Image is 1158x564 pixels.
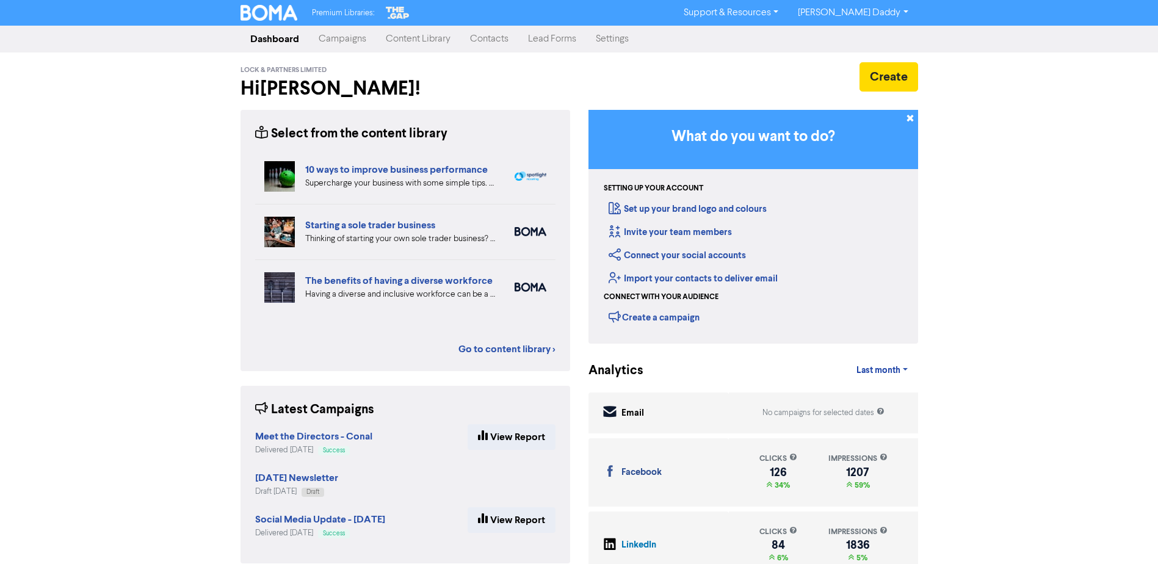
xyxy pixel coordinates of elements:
[847,358,917,383] a: Last month
[255,444,372,456] div: Delivered [DATE]
[674,3,788,23] a: Support & Resources
[607,128,900,146] h3: What do you want to do?
[759,526,797,538] div: clicks
[856,365,900,376] span: Last month
[518,27,586,51] a: Lead Forms
[609,273,778,284] a: Import your contacts to deliver email
[241,5,298,21] img: BOMA Logo
[255,486,338,497] div: Draft [DATE]
[759,540,797,550] div: 84
[828,468,888,477] div: 1207
[586,27,639,51] a: Settings
[828,526,888,538] div: impressions
[604,183,703,194] div: Setting up your account
[241,77,570,100] h2: Hi [PERSON_NAME] !
[305,219,435,231] a: Starting a sole trader business
[376,27,460,51] a: Content Library
[609,308,700,326] div: Create a campaign
[255,472,338,484] strong: [DATE] Newsletter
[312,9,374,17] span: Premium Libraries:
[309,27,376,51] a: Campaigns
[609,250,746,261] a: Connect your social accounts
[305,164,488,176] a: 10 ways to improve business performance
[255,432,372,442] a: Meet the Directors - Conal
[621,466,662,480] div: Facebook
[241,27,309,51] a: Dashboard
[621,407,644,421] div: Email
[255,527,385,539] div: Delivered [DATE]
[255,400,374,419] div: Latest Campaigns
[772,480,790,490] span: 34%
[241,66,327,74] span: Lock & Partners Limited
[852,480,870,490] span: 59%
[515,172,546,181] img: spotlight
[515,283,546,292] img: boma
[759,453,797,465] div: clicks
[859,62,918,92] button: Create
[609,226,732,238] a: Invite your team members
[255,513,385,526] strong: Social Media Update - [DATE]
[468,507,555,533] a: View Report
[306,489,319,495] span: Draft
[762,407,885,419] div: No campaigns for selected dates
[621,538,656,552] div: LinkedIn
[323,530,345,537] span: Success
[458,342,555,356] a: Go to content library >
[305,177,496,190] div: Supercharge your business with some simple tips. Eliminate distractions & bad customers, get a pl...
[255,474,338,483] a: [DATE] Newsletter
[255,125,447,143] div: Select from the content library
[255,515,385,525] a: Social Media Update - [DATE]
[1097,505,1158,564] iframe: Chat Widget
[828,540,888,550] div: 1836
[305,288,496,301] div: Having a diverse and inclusive workforce can be a major boost for your business. We list four of ...
[759,468,797,477] div: 126
[255,430,372,443] strong: Meet the Directors - Conal
[515,227,546,236] img: boma
[460,27,518,51] a: Contacts
[468,424,555,450] a: View Report
[323,447,345,454] span: Success
[305,233,496,245] div: Thinking of starting your own sole trader business? The Sole Trader Toolkit from the Ministry of ...
[854,553,867,563] span: 5%
[604,292,718,303] div: Connect with your audience
[588,361,628,380] div: Analytics
[588,110,918,344] div: Getting Started in BOMA
[609,203,767,215] a: Set up your brand logo and colours
[305,275,493,287] a: The benefits of having a diverse workforce
[775,553,788,563] span: 6%
[788,3,917,23] a: [PERSON_NAME] Daddy
[384,5,411,21] img: The Gap
[828,453,888,465] div: impressions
